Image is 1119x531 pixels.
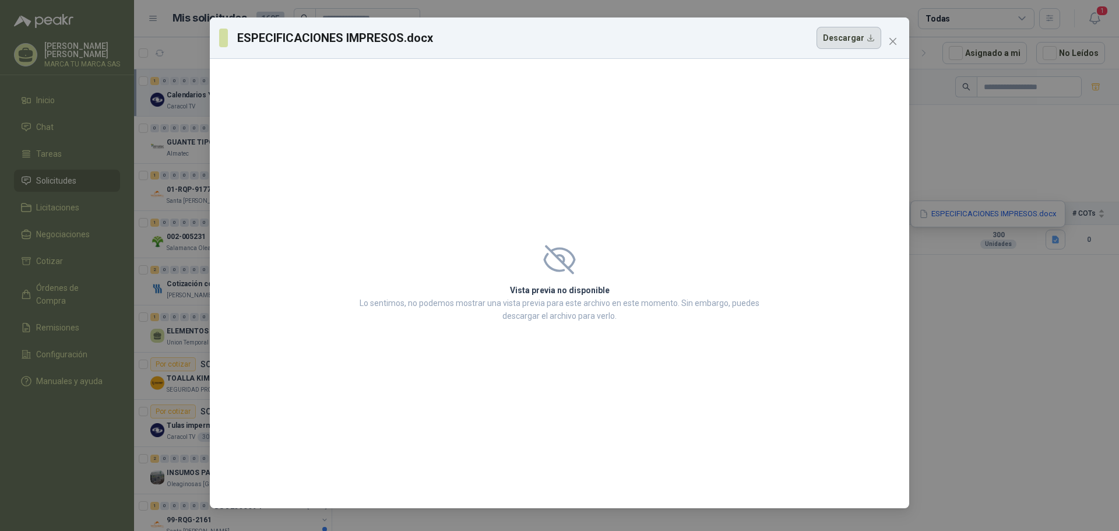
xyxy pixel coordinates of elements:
[888,37,898,46] span: close
[884,32,902,51] button: Close
[356,284,763,297] h2: Vista previa no disponible
[356,297,763,322] p: Lo sentimos, no podemos mostrar una vista previa para este archivo en este momento. Sin embargo, ...
[817,27,881,49] button: Descargar
[237,29,434,47] h3: ESPECIFICACIONES IMPRESOS.docx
